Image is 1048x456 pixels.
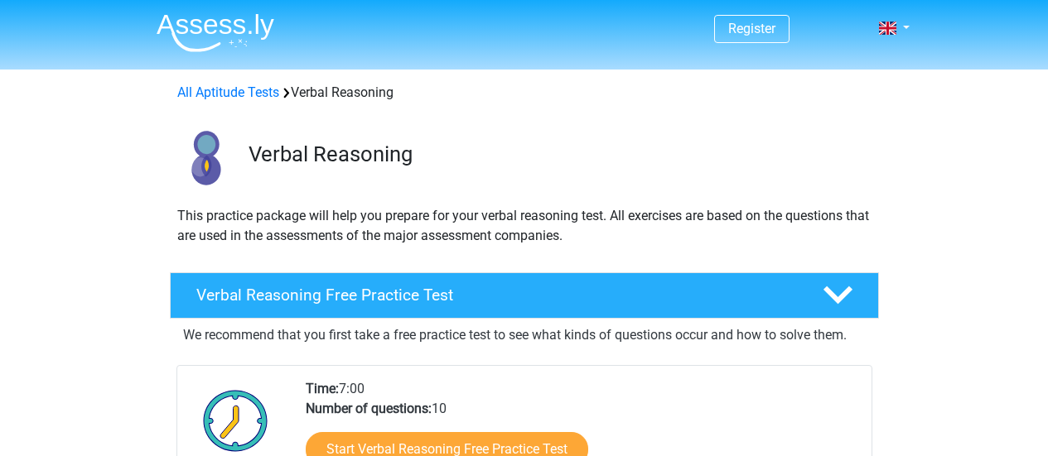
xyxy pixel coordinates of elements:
a: Verbal Reasoning Free Practice Test [163,272,886,319]
img: Assessly [157,13,274,52]
h3: Verbal Reasoning [249,142,866,167]
a: All Aptitude Tests [177,84,279,100]
h4: Verbal Reasoning Free Practice Test [196,286,796,305]
div: Verbal Reasoning [171,83,878,103]
a: Register [728,21,775,36]
p: We recommend that you first take a free practice test to see what kinds of questions occur and ho... [183,325,866,345]
b: Time: [306,381,339,396]
b: Number of questions: [306,401,432,416]
img: verbal reasoning [171,122,241,193]
p: This practice package will help you prepare for your verbal reasoning test. All exercises are bas... [177,206,872,246]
